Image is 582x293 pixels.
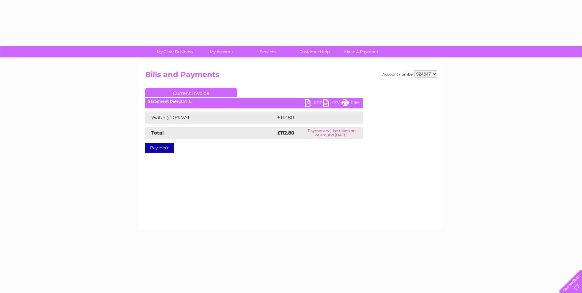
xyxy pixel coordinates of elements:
[305,99,323,108] a: PDF
[148,99,180,104] b: Statement Date:
[145,99,363,104] div: [DATE]
[300,127,363,139] td: Payment will be taken on or around [DATE]
[323,99,341,108] a: CSV
[341,99,360,108] a: Print
[149,46,200,57] a: My Clear Business
[145,70,437,82] h2: Bills and Payments
[336,46,387,57] a: Make A Payment
[382,70,437,78] div: Account number
[243,46,293,57] a: Services
[276,111,351,124] td: £112.80
[145,88,237,97] a: Current Invoice
[145,143,174,153] a: Pay Here
[151,130,164,136] strong: Total
[277,130,295,136] strong: £112.80
[196,46,247,57] a: My Account
[289,46,340,57] a: Customer Help
[145,111,276,124] td: Water @ 0% VAT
